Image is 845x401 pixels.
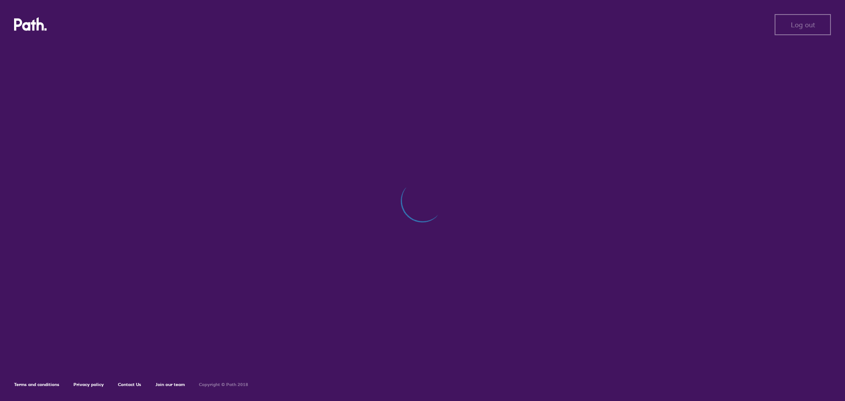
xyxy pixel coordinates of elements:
[118,382,141,387] a: Contact Us
[775,14,831,35] button: Log out
[155,382,185,387] a: Join our team
[14,382,59,387] a: Terms and conditions
[73,382,104,387] a: Privacy policy
[199,382,248,387] h6: Copyright © Path 2018
[791,21,815,29] span: Log out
